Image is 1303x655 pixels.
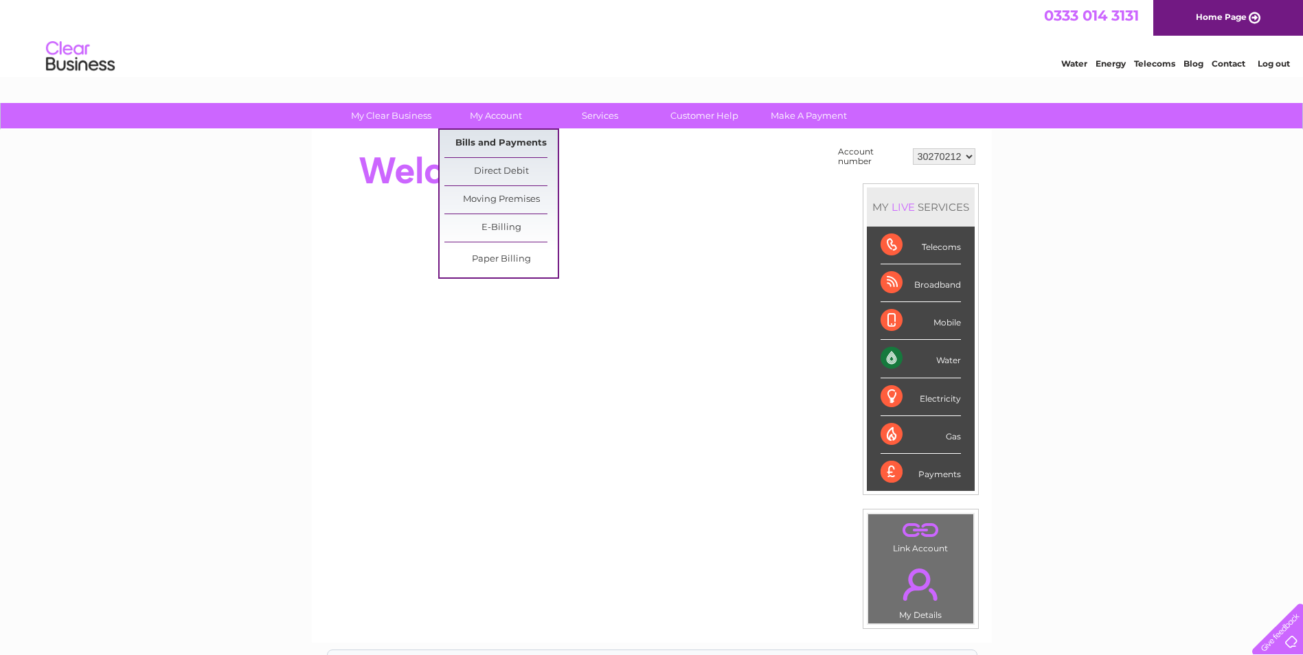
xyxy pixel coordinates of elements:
[439,103,552,128] a: My Account
[881,454,961,491] div: Payments
[881,416,961,454] div: Gas
[872,518,970,542] a: .
[867,187,975,227] div: MY SERVICES
[328,8,977,67] div: Clear Business is a trading name of Verastar Limited (registered in [GEOGRAPHIC_DATA] No. 3667643...
[1096,58,1126,69] a: Energy
[835,143,909,170] td: Account number
[881,378,961,416] div: Electricity
[889,200,918,214] div: LIVE
[444,130,558,157] a: Bills and Payments
[868,557,974,624] td: My Details
[881,302,961,340] div: Mobile
[1061,58,1087,69] a: Water
[45,36,115,78] img: logo.png
[1212,58,1245,69] a: Contact
[1258,58,1290,69] a: Log out
[335,103,448,128] a: My Clear Business
[1183,58,1203,69] a: Blog
[881,340,961,378] div: Water
[444,186,558,214] a: Moving Premises
[881,227,961,264] div: Telecoms
[543,103,657,128] a: Services
[868,514,974,557] td: Link Account
[872,560,970,608] a: .
[444,214,558,242] a: E-Billing
[1134,58,1175,69] a: Telecoms
[444,158,558,185] a: Direct Debit
[444,246,558,273] a: Paper Billing
[1044,7,1139,24] a: 0333 014 3131
[752,103,865,128] a: Make A Payment
[881,264,961,302] div: Broadband
[648,103,761,128] a: Customer Help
